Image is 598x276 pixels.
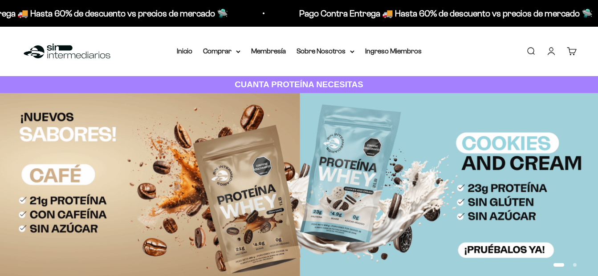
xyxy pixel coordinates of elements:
a: Membresía [251,47,286,55]
a: Inicio [177,47,192,55]
a: Ingreso Miembros [365,47,422,55]
summary: Comprar [203,45,240,57]
p: Pago Contra Entrega 🚚 Hasta 60% de descuento vs precios de mercado 🛸 [299,6,593,20]
summary: Sobre Nosotros [297,45,354,57]
strong: CUANTA PROTEÍNA NECESITAS [235,80,363,89]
